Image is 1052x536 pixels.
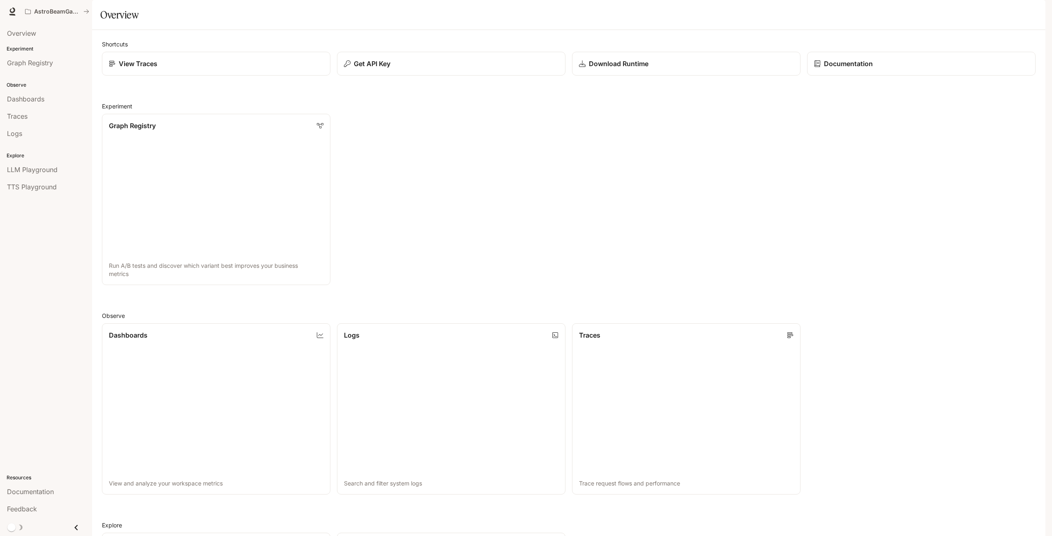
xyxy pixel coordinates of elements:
[109,262,323,278] p: Run A/B tests and discover which variant best improves your business metrics
[807,52,1036,76] a: Documentation
[824,59,873,69] p: Documentation
[102,102,1036,110] h2: Experiment
[354,59,390,69] p: Get API Key
[344,330,360,340] p: Logs
[102,311,1036,320] h2: Observe
[579,330,600,340] p: Traces
[100,7,138,23] h1: Overview
[102,521,1036,529] h2: Explore
[21,3,93,20] button: All workspaces
[579,479,794,488] p: Trace request flows and performance
[572,52,801,76] a: Download Runtime
[109,479,323,488] p: View and analyze your workspace metrics
[102,52,330,76] a: View Traces
[589,59,648,69] p: Download Runtime
[102,114,330,285] a: Graph RegistryRun A/B tests and discover which variant best improves your business metrics
[337,323,565,495] a: LogsSearch and filter system logs
[119,59,157,69] p: View Traces
[34,8,80,15] p: AstroBeamGame
[102,323,330,495] a: DashboardsView and analyze your workspace metrics
[109,330,148,340] p: Dashboards
[337,52,565,76] button: Get API Key
[109,121,156,131] p: Graph Registry
[572,323,801,495] a: TracesTrace request flows and performance
[344,479,558,488] p: Search and filter system logs
[102,40,1036,48] h2: Shortcuts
